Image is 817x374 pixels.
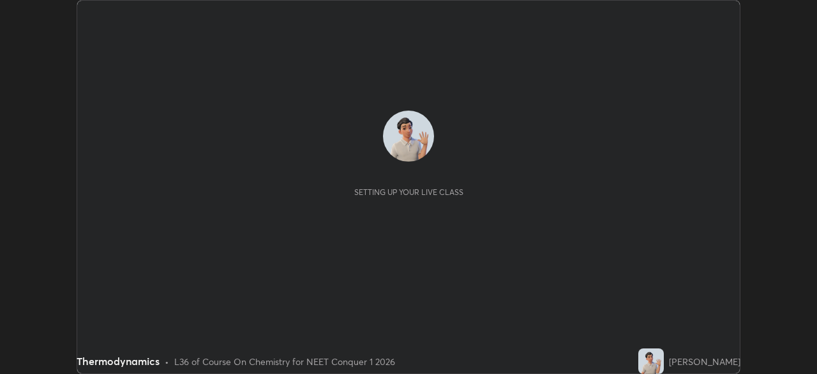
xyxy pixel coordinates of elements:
div: Thermodynamics [77,354,160,369]
div: Setting up your live class [354,187,463,197]
img: 2ba10282aa90468db20c6b58c63c7500.jpg [383,111,434,162]
div: • [165,355,169,368]
img: 2ba10282aa90468db20c6b58c63c7500.jpg [638,348,664,374]
div: L36 of Course On Chemistry for NEET Conquer 1 2026 [174,355,395,368]
div: [PERSON_NAME] [669,355,740,368]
